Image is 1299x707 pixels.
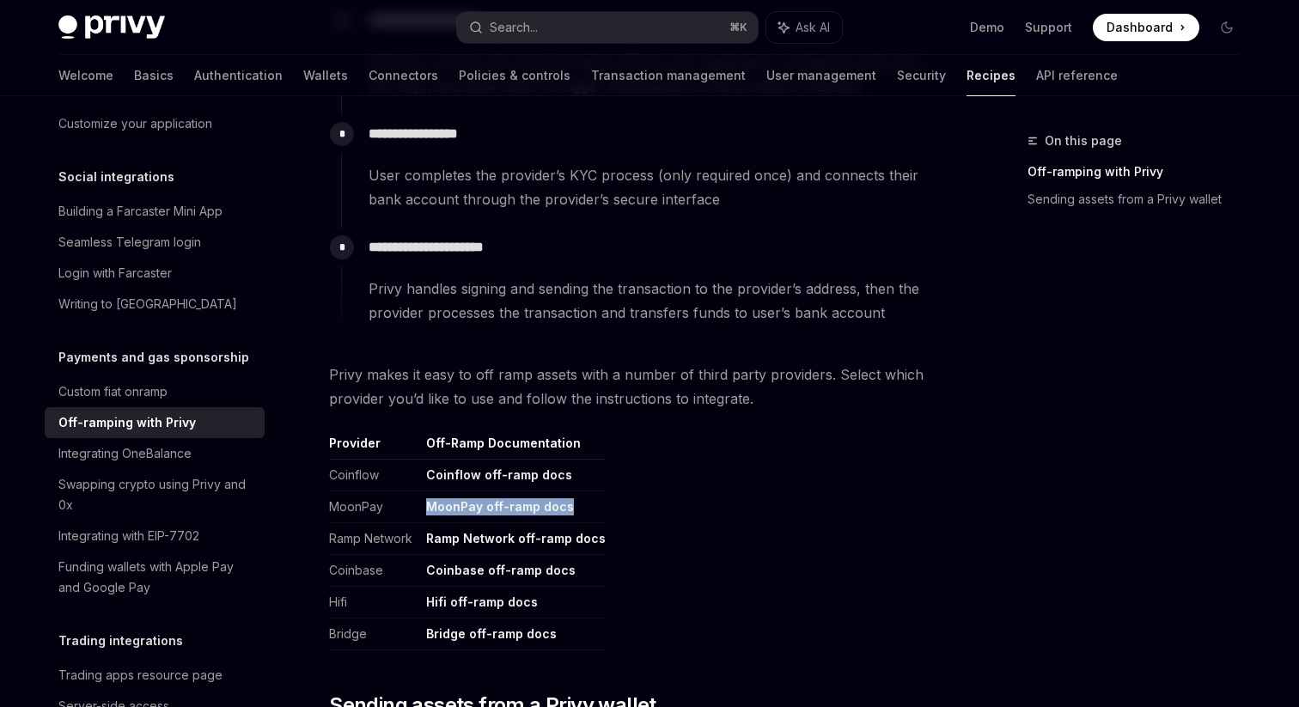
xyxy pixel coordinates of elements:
[766,55,876,96] a: User management
[45,469,265,521] a: Swapping crypto using Privy and 0x
[329,363,948,411] span: Privy makes it easy to off ramp assets with a number of third party providers. Select which provi...
[967,55,1015,96] a: Recipes
[45,108,265,139] a: Customize your application
[426,531,606,546] a: Ramp Network off-ramp docs
[1093,14,1199,41] a: Dashboard
[58,167,174,187] h5: Social integrations
[45,258,265,289] a: Login with Farcaster
[329,523,419,555] td: Ramp Network
[1028,186,1254,213] a: Sending assets from a Privy wallet
[58,443,192,464] div: Integrating OneBalance
[58,347,249,368] h5: Payments and gas sponsorship
[45,376,265,407] a: Custom fiat onramp
[45,660,265,691] a: Trading apps resource page
[58,201,223,222] div: Building a Farcaster Mini App
[490,17,538,38] div: Search...
[58,557,254,598] div: Funding wallets with Apple Pay and Google Pay
[58,381,168,402] div: Custom fiat onramp
[426,467,572,483] a: Coinflow off-ramp docs
[58,526,199,546] div: Integrating with EIP-7702
[1036,55,1118,96] a: API reference
[329,460,419,491] td: Coinflow
[45,196,265,227] a: Building a Farcaster Mini App
[329,619,419,650] td: Bridge
[58,294,237,314] div: Writing to [GEOGRAPHIC_DATA]
[796,19,830,36] span: Ask AI
[369,277,948,325] span: Privy handles signing and sending the transaction to the provider’s address, then the provider pr...
[58,263,172,283] div: Login with Farcaster
[369,55,438,96] a: Connectors
[45,289,265,320] a: Writing to [GEOGRAPHIC_DATA]
[134,55,174,96] a: Basics
[329,555,419,587] td: Coinbase
[58,15,165,40] img: dark logo
[194,55,283,96] a: Authentication
[1045,131,1122,151] span: On this page
[58,412,196,433] div: Off-ramping with Privy
[45,227,265,258] a: Seamless Telegram login
[329,587,419,619] td: Hifi
[45,438,265,469] a: Integrating OneBalance
[1107,19,1173,36] span: Dashboard
[426,563,576,578] a: Coinbase off-ramp docs
[58,474,254,515] div: Swapping crypto using Privy and 0x
[369,163,948,211] span: User completes the provider’s KYC process (only required once) and connects their bank account th...
[426,499,574,515] a: MoonPay off-ramp docs
[459,55,570,96] a: Policies & controls
[303,55,348,96] a: Wallets
[897,55,946,96] a: Security
[1025,19,1072,36] a: Support
[729,21,747,34] span: ⌘ K
[45,521,265,552] a: Integrating with EIP-7702
[58,631,183,651] h5: Trading integrations
[419,435,606,460] th: Off-Ramp Documentation
[591,55,746,96] a: Transaction management
[58,113,212,134] div: Customize your application
[1028,158,1254,186] a: Off-ramping with Privy
[45,407,265,438] a: Off-ramping with Privy
[329,491,419,523] td: MoonPay
[457,12,758,43] button: Search...⌘K
[1213,14,1241,41] button: Toggle dark mode
[426,594,538,610] a: Hifi off-ramp docs
[58,232,201,253] div: Seamless Telegram login
[766,12,842,43] button: Ask AI
[329,435,419,460] th: Provider
[45,552,265,603] a: Funding wallets with Apple Pay and Google Pay
[58,55,113,96] a: Welcome
[970,19,1004,36] a: Demo
[58,665,223,686] div: Trading apps resource page
[426,626,557,642] a: Bridge off-ramp docs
